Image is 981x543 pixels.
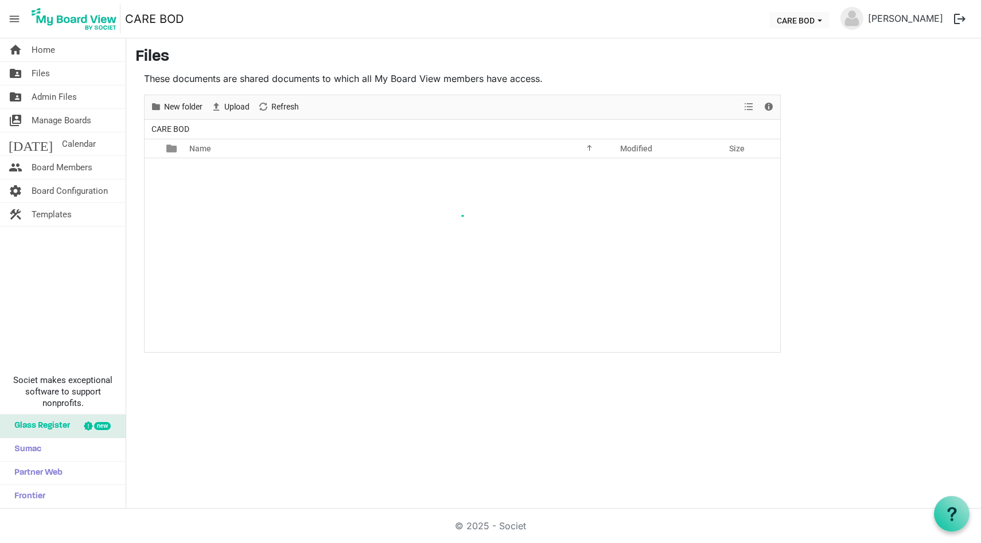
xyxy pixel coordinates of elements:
[5,374,120,409] span: Societ makes exceptional software to support nonprofits.
[9,132,53,155] span: [DATE]
[455,520,526,532] a: © 2025 - Societ
[863,7,948,30] a: [PERSON_NAME]
[9,179,22,202] span: settings
[32,38,55,61] span: Home
[9,156,22,179] span: people
[9,203,22,226] span: construction
[9,438,41,461] span: Sumac
[32,203,72,226] span: Templates
[840,7,863,30] img: no-profile-picture.svg
[62,132,96,155] span: Calendar
[769,12,830,28] button: CARE BOD dropdownbutton
[9,462,63,485] span: Partner Web
[3,8,25,30] span: menu
[32,62,50,85] span: Files
[9,415,70,437] span: Glass Register
[32,156,92,179] span: Board Members
[94,422,111,430] div: new
[32,179,108,202] span: Board Configuration
[9,85,22,108] span: folder_shared
[135,48,972,67] h3: Files
[32,85,77,108] span: Admin Files
[32,109,91,132] span: Manage Boards
[9,109,22,132] span: switch_account
[9,62,22,85] span: folder_shared
[28,5,120,33] img: My Board View Logo
[125,7,184,30] a: CARE BOD
[28,5,125,33] a: My Board View Logo
[144,72,781,85] p: These documents are shared documents to which all My Board View members have access.
[948,7,972,31] button: logout
[9,38,22,61] span: home
[9,485,45,508] span: Frontier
